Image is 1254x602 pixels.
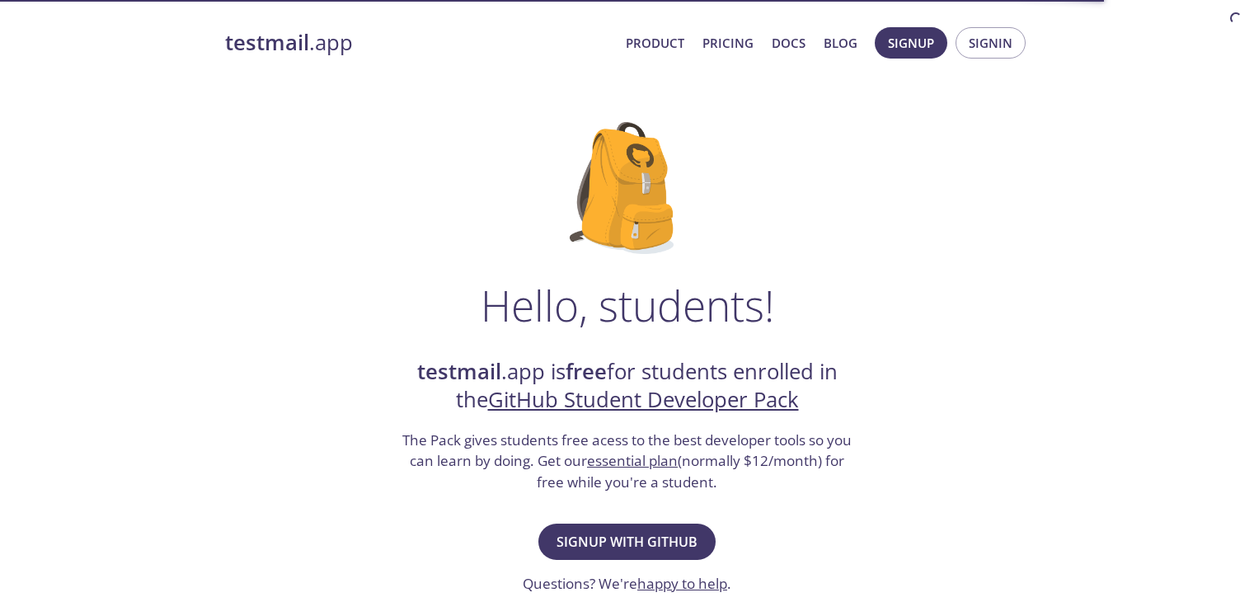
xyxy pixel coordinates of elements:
[401,358,854,415] h2: .app is for students enrolled in the
[417,357,501,386] strong: testmail
[626,32,684,54] a: Product
[969,32,1012,54] span: Signin
[570,122,684,254] img: github-student-backpack.png
[523,573,731,595] h3: Questions? We're .
[401,430,854,493] h3: The Pack gives students free acess to the best developer tools so you can learn by doing. Get our...
[875,27,947,59] button: Signup
[481,280,774,330] h1: Hello, students!
[956,27,1026,59] button: Signin
[888,32,934,54] span: Signup
[488,385,799,414] a: GitHub Student Developer Pack
[225,29,613,57] a: testmail.app
[557,530,697,553] span: Signup with GitHub
[538,524,716,560] button: Signup with GitHub
[772,32,805,54] a: Docs
[702,32,754,54] a: Pricing
[824,32,857,54] a: Blog
[225,28,309,57] strong: testmail
[566,357,607,386] strong: free
[637,574,727,593] a: happy to help
[587,451,678,470] a: essential plan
